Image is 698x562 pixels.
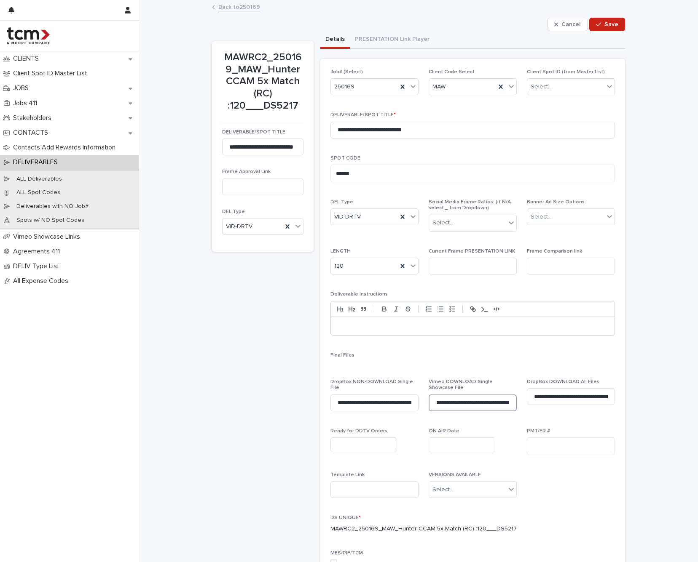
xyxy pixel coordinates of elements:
[218,2,260,11] a: Back to250169
[7,27,50,44] img: 4hMmSqQkux38exxPVZHQ
[10,129,55,137] p: CONTACTS
[330,249,351,254] span: LENGTH
[334,83,354,91] span: 250169
[432,485,454,494] div: Select...
[10,69,94,77] p: Client Spot ID Master List
[527,200,586,205] span: Banner Ad Size Options:
[10,203,95,210] p: Deliverables with NO Job#
[330,515,361,520] span: DS UNIQUE
[527,379,599,384] span: DropBox DOWNLOAD All Files
[226,222,252,231] span: VID-DRTV
[330,112,396,117] span: DELIVERABLE/SPOT TITLE
[330,292,388,297] span: Deliverable Instructions
[527,249,582,254] span: Frame Comparison link
[589,18,625,31] button: Save
[547,18,588,31] button: Cancel
[527,429,550,434] span: PMT/ER #
[429,472,481,477] span: VERSIONS AVAILABLE
[429,249,515,254] span: Current Frame PRESENTATION LINK
[429,429,459,434] span: ON AIR Date
[531,83,552,91] div: Select...
[222,51,303,112] p: MAWRC2_250169_MAW_Hunter CCAM 5x Match (RC) :120___DS5217
[531,213,552,221] div: Select...
[330,429,387,434] span: Ready for DDTV Orders
[10,84,35,92] p: JOBS
[10,99,44,107] p: Jobs 411
[10,217,91,224] p: Spots w/ NO Spot Codes
[10,144,122,152] p: Contacts Add Rewards Information
[432,218,454,227] div: Select...
[10,262,66,270] p: DELIV Type List
[320,31,350,49] button: Details
[527,69,605,75] span: Client Spot ID (from Master List)
[10,248,67,256] p: Agreements 411
[330,472,365,477] span: Template Link
[350,31,435,49] button: PRESENTATION Link Player
[222,169,271,174] span: Frame Approval Link
[222,209,245,214] span: DEL Type
[10,158,64,166] p: DELIVERABLES
[604,21,618,27] span: Save
[330,551,363,556] span: MES/PIF/TCM
[10,114,58,122] p: Stakeholders
[561,21,580,27] span: Cancel
[10,189,67,196] p: ALL Spot Codes
[330,525,517,533] p: MAWRC2_250169_MAW_Hunter CCAM 5x Match (RC) :120___DS5217
[429,69,475,75] span: Client Code Select
[330,353,354,358] span: Final Files
[334,213,361,221] span: VID-DRTV
[10,233,87,241] p: Vimeo Showcase Links
[222,130,285,135] span: DELIVERABLE/SPOT TITLE
[330,69,363,75] span: Job# (Select)
[432,83,446,91] span: MAW
[330,156,360,161] span: SPOT CODE
[330,379,413,390] span: DropBox NON-DOWNLOAD Single File
[10,55,46,63] p: CLIENTS
[10,277,75,285] p: All Expense Codes
[334,262,344,271] span: 120
[330,200,353,205] span: DEL Type
[429,200,511,210] span: Social Media Frame Ratios: (if N/A select _ from Dropdown)
[10,176,69,183] p: ALL Deliverables
[429,379,493,390] span: Vimeo DOWNLOAD Single Showcase File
